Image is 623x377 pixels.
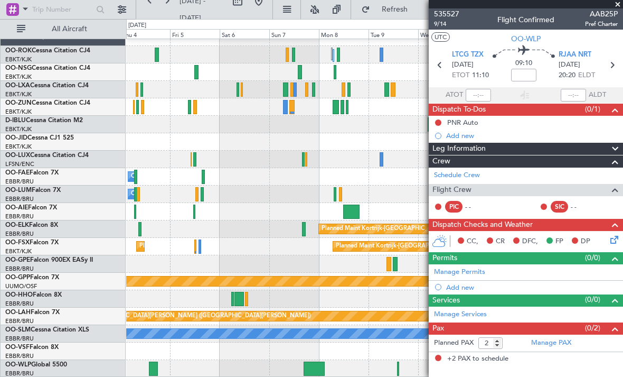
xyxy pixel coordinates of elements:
span: OO-LXA [5,82,30,89]
div: Wed 10 [418,29,468,39]
a: OO-ELKFalcon 8X [5,222,58,228]
span: DFC, [522,236,538,247]
span: OO-LUX [5,152,30,159]
span: [DATE] [452,60,474,70]
input: --:-- [466,89,491,102]
a: EBBR/BRU [5,230,34,238]
span: Permits [432,252,457,264]
span: OO-FSX [5,240,30,246]
input: Trip Number [32,2,93,17]
span: OO-WLP [5,362,31,368]
label: Planned PAX [434,338,474,348]
div: Add new [446,283,618,292]
span: RJAA NRT [559,50,591,60]
span: OO-VSF [5,344,30,351]
div: Fri 5 [170,29,220,39]
span: FP [555,236,563,247]
a: EBBR/BRU [5,178,34,186]
a: OO-FAEFalcon 7X [5,170,59,176]
a: EBBR/BRU [5,195,34,203]
a: EBBR/BRU [5,317,34,325]
span: 20:20 [559,70,575,81]
span: OO-LAH [5,309,31,316]
span: Pax [432,323,444,335]
div: Sat 6 [220,29,269,39]
a: LFSN/ENC [5,160,34,168]
div: - - [571,202,594,212]
a: EBKT/KJK [5,56,32,63]
div: Planned Maint Kortrijk-[GEOGRAPHIC_DATA] [322,221,445,237]
span: OO-GPP [5,274,30,281]
a: OO-HHOFalcon 8X [5,292,62,298]
div: Mon 8 [319,29,369,39]
div: SIC [551,201,568,213]
button: UTC [431,32,450,42]
a: OO-NSGCessna Citation CJ4 [5,65,90,71]
a: EBBR/BRU [5,265,34,273]
span: 9/14 [434,20,459,29]
div: Flight Confirmed [497,14,554,25]
span: OO-LUM [5,187,32,194]
a: OO-LUXCessna Citation CJ4 [5,152,89,159]
a: OO-WLPGlobal 5500 [5,362,67,368]
span: [DATE] [559,60,580,70]
div: Owner Melsbroek Air Base [131,186,203,202]
span: OO-SLM [5,327,31,333]
div: Planned Maint Kortrijk-[GEOGRAPHIC_DATA] [139,238,262,254]
a: Manage Services [434,309,487,320]
span: AAB25P [585,8,618,20]
span: ALDT [589,90,606,100]
span: OO-GPE [5,257,30,263]
a: OO-VSFFalcon 8X [5,344,59,351]
span: OO-WLP [511,33,541,44]
a: EBKT/KJK [5,108,32,116]
a: EBKT/KJK [5,125,32,133]
button: Refresh [356,1,420,18]
span: OO-HHO [5,292,33,298]
span: Dispatch Checks and Weather [432,219,533,231]
a: EBKT/KJK [5,143,32,151]
span: All Aircraft [27,25,111,33]
a: UUMO/OSF [5,282,37,290]
a: Schedule Crew [434,170,480,181]
a: OO-ROKCessna Citation CJ4 [5,48,90,54]
span: CC, [467,236,478,247]
span: Crew [432,155,450,168]
span: ATOT [446,90,463,100]
span: Services [432,295,460,307]
a: EBBR/BRU [5,300,34,308]
span: (0/0) [585,294,600,305]
span: OO-ELK [5,222,29,228]
span: DP [581,236,590,247]
a: Manage Permits [434,267,485,278]
span: D-IBLU [5,117,26,124]
a: OO-LAHFalcon 7X [5,309,60,316]
div: Planned Maint Kortrijk-[GEOGRAPHIC_DATA] [336,238,459,254]
span: OO-FAE [5,170,30,176]
span: (0/1) [585,104,600,115]
a: OO-SLMCessna Citation XLS [5,327,89,333]
span: Flight Crew [432,184,471,196]
span: +2 PAX to schedule [447,354,508,364]
a: EBBR/BRU [5,335,34,343]
span: (0/2) [585,323,600,334]
a: EBBR/BRU [5,352,34,360]
a: D-IBLUCessna Citation M2 [5,117,83,124]
span: 535527 [434,8,459,20]
span: ETOT [452,70,469,81]
a: EBBR/BRU [5,213,34,220]
a: OO-AIEFalcon 7X [5,205,57,211]
a: EBKT/KJK [5,73,32,81]
span: Leg Information [432,143,486,155]
a: OO-GPPFalcon 7X [5,274,59,281]
div: Owner Melsbroek Air Base [131,169,203,185]
span: OO-AIE [5,205,28,211]
a: OO-GPEFalcon 900EX EASy II [5,257,93,263]
a: OO-JIDCessna CJ1 525 [5,135,74,141]
span: OO-NSG [5,65,32,71]
a: EBKT/KJK [5,90,32,98]
div: Add new [446,131,618,140]
span: 11:10 [472,70,489,81]
span: 09:10 [515,58,532,69]
a: Manage PAX [531,338,571,348]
